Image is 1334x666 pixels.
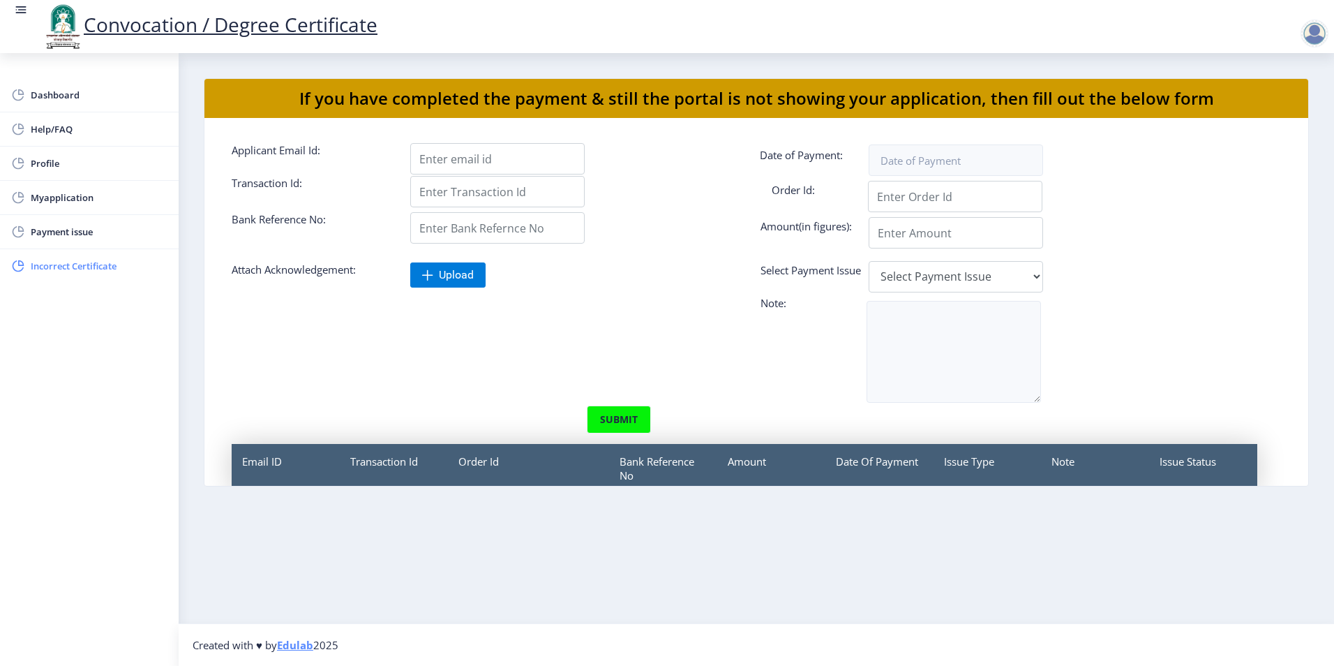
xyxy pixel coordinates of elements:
input: Date of Payment [869,145,1043,176]
div: Note [1041,444,1149,493]
label: Date of Payment: [749,148,928,169]
label: Attach Acknowledgement: [221,262,400,282]
div: Email ID [232,444,340,493]
input: Enter Transaction Id [410,176,585,207]
span: Dashboard [31,87,167,103]
nb-card-header: If you have completed the payment & still the portal is not showing your application, then fill o... [204,79,1308,118]
div: Order Id [448,444,609,493]
button: submit [587,406,651,434]
span: Created with ♥ by 2025 [193,638,338,652]
label: Note: [750,296,929,315]
div: Issue Type [934,444,1042,493]
label: Bank Reference No: [221,212,400,238]
input: Enter email id [410,143,585,175]
span: Payment issue [31,223,167,240]
label: Transaction Id: [221,176,400,202]
div: Issue Status [1149,444,1257,493]
div: Amount [717,444,825,493]
input: Enter Order Id [868,181,1042,212]
div: Transaction Id [340,444,448,493]
span: Profile [31,155,167,172]
label: Applicant Email Id: [221,143,400,169]
input: Enter Bank Refernce No [410,212,585,244]
div: Bank Reference No [609,444,717,493]
img: logo [42,3,84,50]
a: Convocation / Degree Certificate [42,11,377,38]
span: Upload [439,268,474,282]
div: Date Of Payment [825,444,934,493]
span: Incorrect Certificate [31,258,167,274]
span: Myapplication [31,189,167,206]
a: Edulab [277,638,313,652]
input: Enter Amount [869,217,1043,249]
span: Help/FAQ [31,121,167,138]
